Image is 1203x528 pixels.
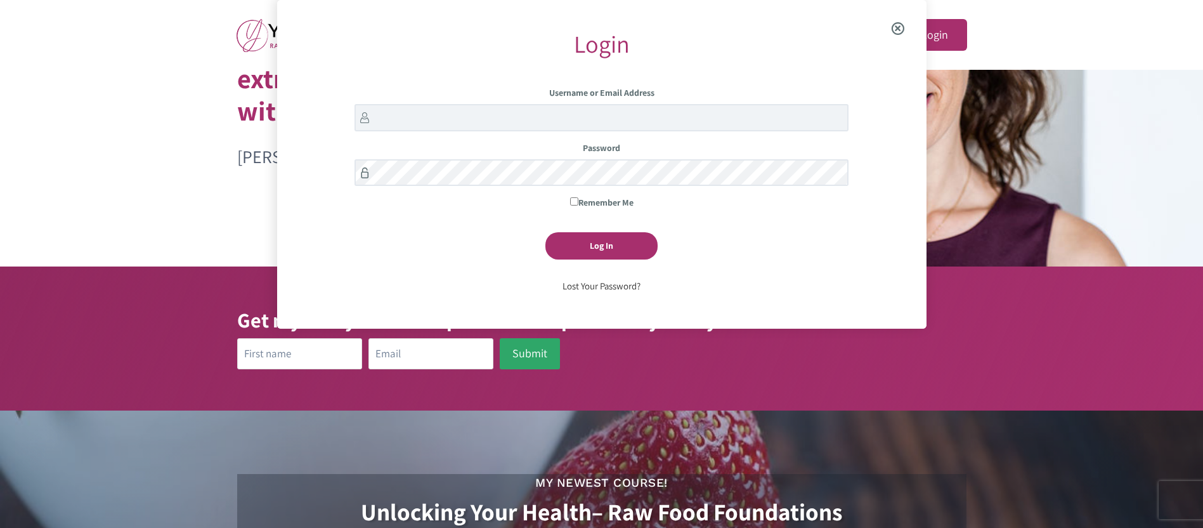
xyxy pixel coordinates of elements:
h3: Get my 3-day raw meal plan and recipes free – join my newsletter [237,305,966,335]
button: Submit [500,338,560,369]
strong: Unlocking Your Health [361,496,592,527]
input: Remember Me [570,197,578,206]
label: Password [354,140,849,154]
input: Email [368,338,493,369]
input: First name [237,338,362,369]
label: Username or Email Address [354,86,849,100]
input: Log In [545,232,658,260]
div: Login [354,25,849,63]
span: Close the login modal [873,8,922,49]
label: Remember Me [354,195,849,209]
img: yifat_logo41_en.png [237,18,377,52]
p: [PERSON_NAME] – Raw Food & Natural Health [237,143,628,171]
h3: My Newest Course! [237,474,966,492]
h2: – Raw Food Foundations [237,498,966,527]
a: Login [902,19,967,51]
a: Lost Your Password? [562,280,641,292]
